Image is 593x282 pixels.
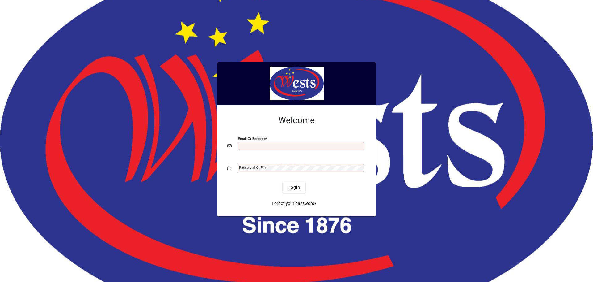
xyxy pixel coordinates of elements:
mat-label: Email or Barcode [238,137,266,141]
mat-label: Password or Pin [239,165,266,170]
h2: Welcome [227,115,366,126]
span: Login [288,184,300,191]
a: Forgot your password? [269,198,319,209]
span: Forgot your password? [272,200,317,207]
button: Login [283,182,305,193]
